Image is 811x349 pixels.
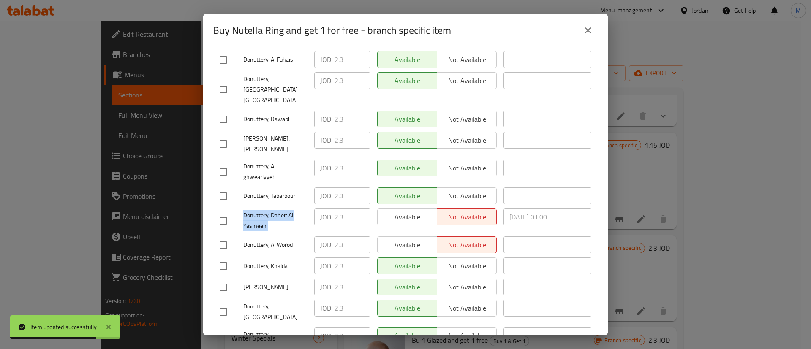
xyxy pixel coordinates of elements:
input: Please enter price [335,111,370,127]
span: Donuttery, Tabarbour [243,191,308,201]
p: JOD [320,135,331,145]
p: JOD [320,114,331,124]
p: JOD [320,163,331,173]
button: close [578,20,598,41]
input: Please enter price [335,160,370,176]
span: Donuttery, [GEOGRAPHIC_DATA] [243,301,308,322]
p: JOD [320,191,331,201]
input: Please enter price [335,208,370,225]
input: Please enter price [335,51,370,68]
input: Please enter price [335,72,370,89]
span: Donuttery, Rawabi [243,114,308,124]
span: [PERSON_NAME], [PERSON_NAME] [243,133,308,154]
span: Donuttery, Al Fuhais [243,54,308,65]
p: JOD [320,54,331,65]
input: Please enter price [335,327,370,344]
p: JOD [320,331,331,341]
span: [PERSON_NAME] [243,282,308,292]
p: JOD [320,282,331,292]
span: Donuttery, Khalda [243,261,308,271]
p: JOD [320,261,331,271]
p: JOD [320,303,331,313]
span: Donuttery, Daheit Al Yasmeen [243,210,308,231]
p: JOD [320,212,331,222]
input: Please enter price [335,236,370,253]
input: Please enter price [335,279,370,295]
span: Donuttery, Al Worod [243,240,308,250]
input: Please enter price [335,187,370,204]
input: Please enter price [335,300,370,317]
span: Donuttery, [GEOGRAPHIC_DATA] - [GEOGRAPHIC_DATA] [243,74,308,106]
input: Please enter price [335,257,370,274]
div: Item updated successfully [30,322,97,332]
p: JOD [320,240,331,250]
input: Please enter price [335,132,370,149]
h2: Buy Nutella Ring and get 1 for free - branch specific item [213,24,451,37]
p: JOD [320,76,331,86]
span: Donuttery, Al ghweariyyeh [243,161,308,182]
